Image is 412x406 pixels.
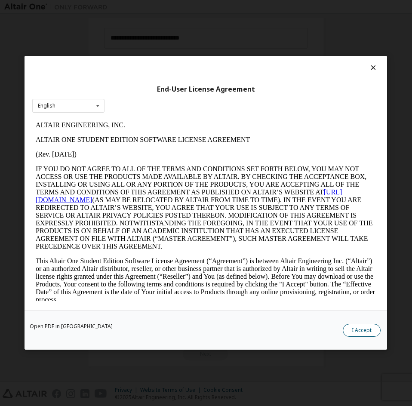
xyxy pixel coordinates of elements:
p: ALTAIR ONE STUDENT EDITION SOFTWARE LICENSE AGREEMENT [3,18,344,26]
div: End-User License Agreement [32,85,379,94]
p: IF YOU DO NOT AGREE TO ALL OF THE TERMS AND CONDITIONS SET FORTH BELOW, YOU MAY NOT ACCESS OR USE... [3,47,344,132]
p: ALTAIR ENGINEERING, INC. [3,3,344,11]
button: I Accept [343,324,381,337]
p: This Altair One Student Edition Software License Agreement (“Agreement”) is between Altair Engine... [3,139,344,186]
p: (Rev. [DATE]) [3,33,344,40]
a: Open PDF in [GEOGRAPHIC_DATA] [30,324,113,329]
div: English [38,104,55,109]
a: [URL][DOMAIN_NAME] [3,71,310,86]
